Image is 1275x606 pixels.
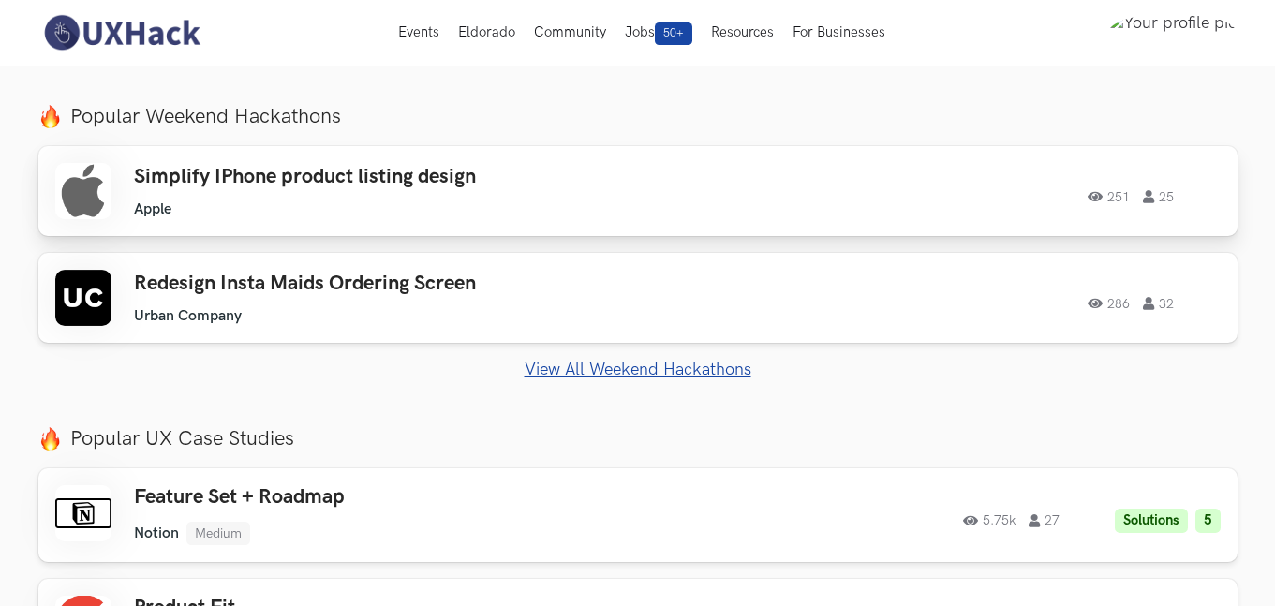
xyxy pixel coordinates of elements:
[963,514,1016,527] span: 5.75k
[1195,509,1221,534] li: 5
[134,485,666,510] h3: Feature Set + Roadmap
[38,253,1238,343] a: Redesign Insta Maids Ordering Screen Urban Company 286 32
[38,146,1238,236] a: Simplify IPhone product listing design Apple 251 25
[134,307,242,325] li: Urban Company
[186,522,250,545] li: Medium
[134,272,666,296] h3: Redesign Insta Maids Ordering Screen
[134,165,666,189] h3: Simplify IPhone product listing design
[38,427,62,451] img: fire.png
[134,525,179,542] li: Notion
[134,200,171,218] li: Apple
[38,426,1238,451] label: Popular UX Case Studies
[38,13,205,52] img: UXHack-logo.png
[1108,13,1237,52] img: Your profile pic
[38,468,1238,561] a: Feature Set + Roadmap Notion Medium 5.75k 27 Solutions 5
[655,22,692,45] span: 50+
[1088,297,1130,310] span: 286
[38,104,1238,129] label: Popular Weekend Hackathons
[38,360,1238,379] a: View All Weekend Hackathons
[1115,509,1188,534] li: Solutions
[38,105,62,128] img: fire.png
[1143,297,1174,310] span: 32
[1088,190,1130,203] span: 251
[1029,514,1060,527] span: 27
[1143,190,1174,203] span: 25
